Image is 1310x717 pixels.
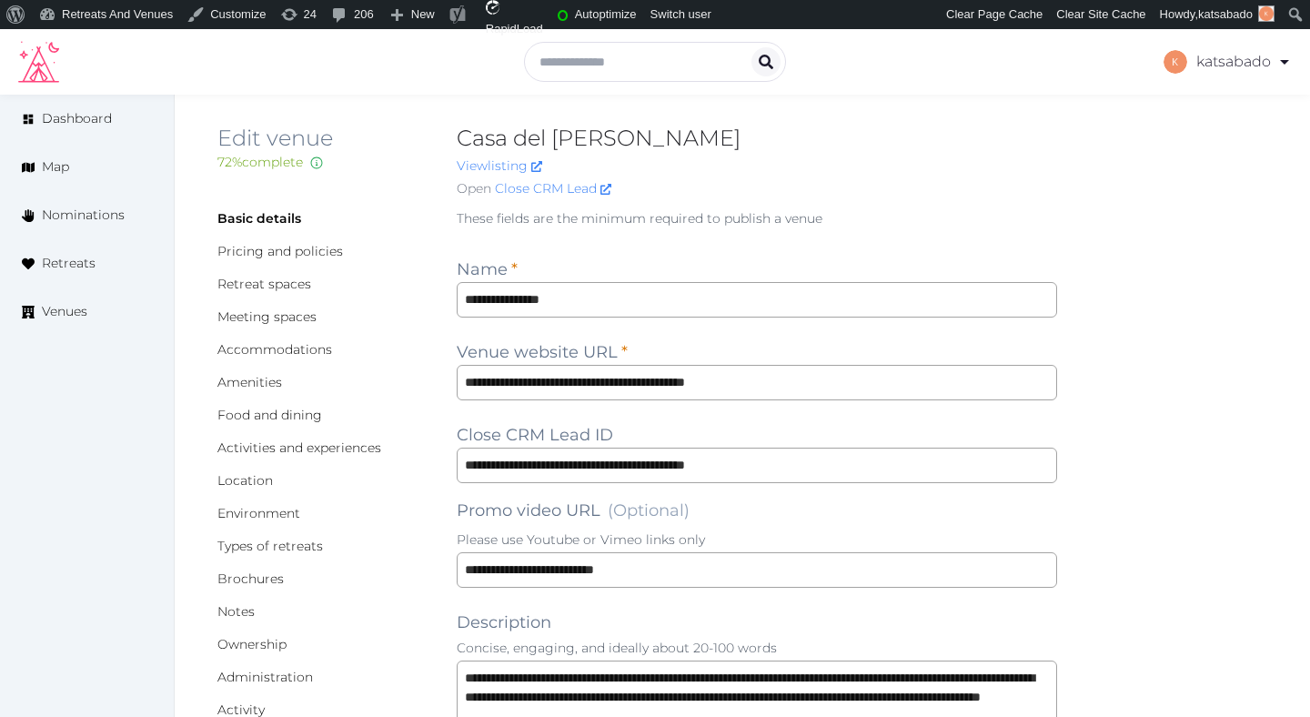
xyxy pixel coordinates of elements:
h2: Edit venue [217,124,428,153]
a: Location [217,472,273,489]
a: Viewlisting [457,157,542,174]
span: Clear Site Cache [1056,7,1145,21]
a: Brochures [217,571,284,587]
span: Dashboard [42,109,112,128]
span: Open [457,179,491,198]
a: Basic details [217,210,301,227]
span: Map [42,157,69,177]
a: Accommodations [217,341,332,358]
label: Promo video URL [457,498,690,523]
span: Venues [42,302,87,321]
a: Amenities [217,374,282,390]
h2: Casa del [PERSON_NAME] [457,124,1057,153]
a: Notes [217,603,255,620]
a: Types of retreats [217,538,323,554]
label: Close CRM Lead ID [457,422,613,448]
p: Please use Youtube or Vimeo links only [457,530,1057,549]
label: Venue website URL [457,339,628,365]
p: Concise, engaging, and ideally about 20-100 words [457,639,1057,657]
a: Close CRM Lead [495,179,611,198]
span: 72 % complete [217,154,303,170]
p: These fields are the minimum required to publish a venue [457,209,1057,227]
a: Retreat spaces [217,276,311,292]
a: Ownership [217,636,287,652]
span: Retreats [42,254,96,273]
a: Administration [217,669,313,685]
a: Pricing and policies [217,243,343,259]
span: katsabado [1198,7,1253,21]
a: Activities and experiences [217,439,381,456]
a: katsabado [1164,36,1292,87]
span: Clear Page Cache [946,7,1043,21]
span: (Optional) [608,500,690,520]
label: Name [457,257,518,282]
span: Nominations [42,206,125,225]
a: Environment [217,505,300,521]
label: Description [457,610,551,635]
a: Meeting spaces [217,308,317,325]
a: Food and dining [217,407,322,423]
